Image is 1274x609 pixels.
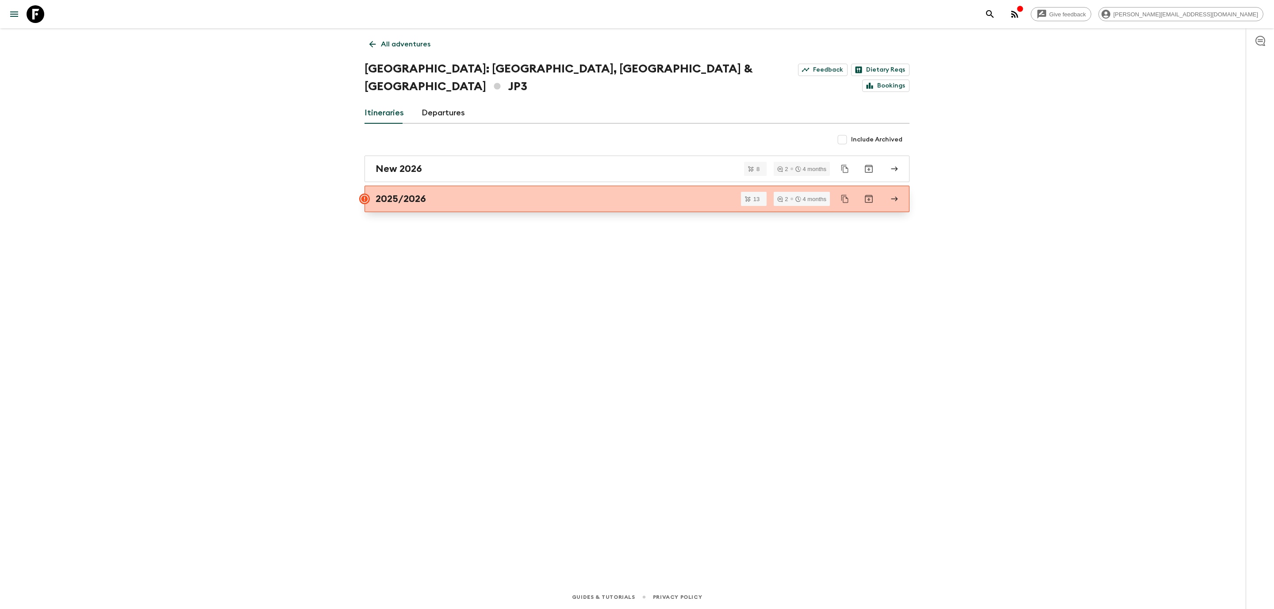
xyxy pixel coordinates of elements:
[365,35,435,53] a: All adventures
[365,103,404,124] a: Itineraries
[860,160,878,178] button: Archive
[777,166,788,172] div: 2
[376,193,426,205] h2: 2025/2026
[798,64,848,76] a: Feedback
[422,103,465,124] a: Departures
[851,64,909,76] a: Dietary Reqs
[365,156,909,182] a: New 2026
[1109,11,1263,18] span: [PERSON_NAME][EMAIL_ADDRESS][DOMAIN_NAME]
[751,166,765,172] span: 8
[5,5,23,23] button: menu
[748,196,765,202] span: 13
[837,191,853,207] button: Duplicate
[795,166,826,172] div: 4 months
[376,163,422,175] h2: New 2026
[1031,7,1091,21] a: Give feedback
[1044,11,1091,18] span: Give feedback
[365,60,780,95] h1: [GEOGRAPHIC_DATA]: [GEOGRAPHIC_DATA], [GEOGRAPHIC_DATA] & [GEOGRAPHIC_DATA] JP3
[837,161,853,177] button: Duplicate
[795,196,826,202] div: 4 months
[1098,7,1263,21] div: [PERSON_NAME][EMAIL_ADDRESS][DOMAIN_NAME]
[381,39,430,49] p: All adventures
[862,80,909,92] a: Bookings
[860,190,878,208] button: Archive
[653,592,702,602] a: Privacy Policy
[777,196,788,202] div: 2
[572,592,635,602] a: Guides & Tutorials
[365,186,909,212] a: 2025/2026
[851,135,902,144] span: Include Archived
[981,5,999,23] button: search adventures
